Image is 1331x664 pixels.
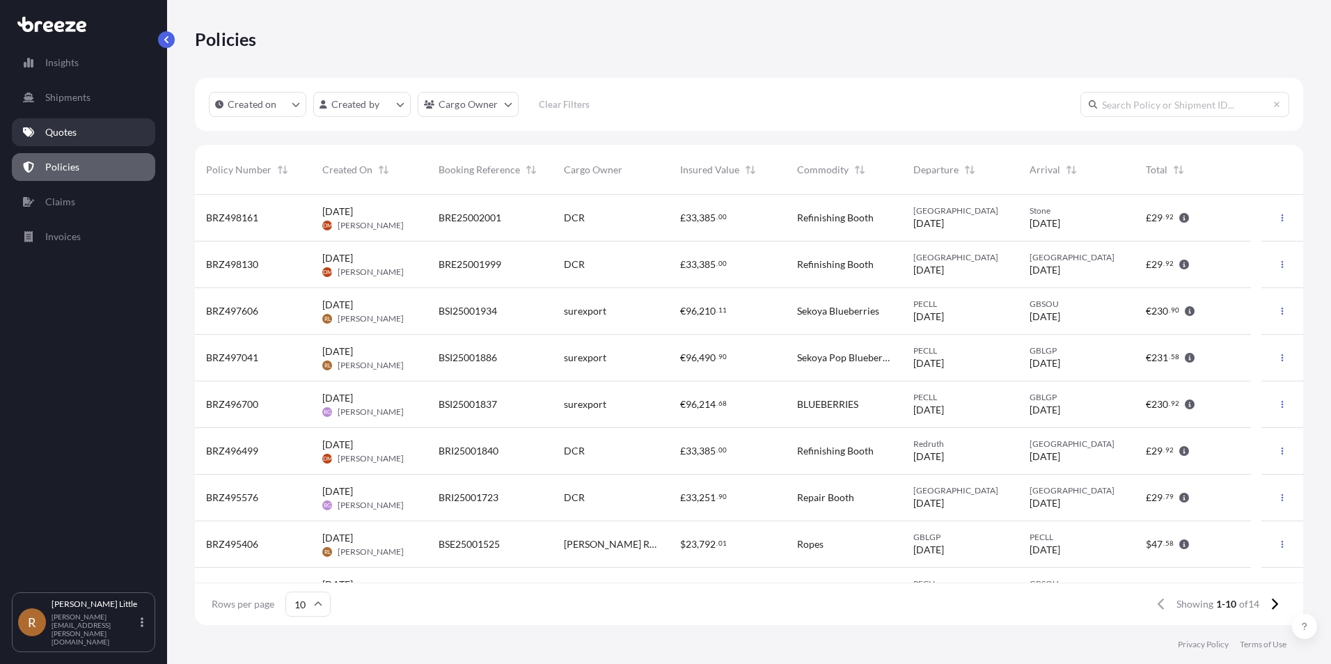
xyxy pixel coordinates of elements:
[913,163,959,177] span: Departure
[323,452,332,466] span: DM
[212,597,274,611] span: Rows per page
[913,263,944,277] span: [DATE]
[699,353,716,363] span: 490
[699,446,716,456] span: 385
[12,188,155,216] a: Claims
[323,265,332,279] span: DM
[1151,493,1163,503] span: 29
[1163,494,1165,499] span: .
[797,258,874,271] span: Refinishing Booth
[12,223,155,251] a: Invoices
[439,444,498,458] span: BRI25001840
[206,444,258,458] span: BRZ496499
[206,537,258,551] span: BRZ495406
[1151,260,1163,269] span: 29
[324,405,331,419] span: RG
[913,543,944,557] span: [DATE]
[680,446,686,456] span: £
[680,493,686,503] span: £
[1146,353,1151,363] span: €
[45,56,79,70] p: Insights
[322,578,353,592] span: [DATE]
[797,304,879,318] span: Sekoya Blueberries
[1030,163,1060,177] span: Arrival
[680,353,686,363] span: €
[697,539,699,549] span: ,
[322,163,372,177] span: Created On
[913,485,1007,496] span: [GEOGRAPHIC_DATA]
[1080,92,1289,117] input: Search Policy or Shipment ID...
[697,260,699,269] span: ,
[375,161,392,178] button: Sort
[797,351,891,365] span: Sekoya Pop Blueberries
[1146,260,1151,269] span: £
[1163,214,1165,219] span: .
[797,537,824,551] span: Ropes
[1239,597,1259,611] span: of 14
[699,400,716,409] span: 214
[697,306,699,316] span: ,
[439,351,497,365] span: BSI25001886
[686,213,697,223] span: 33
[913,578,1007,590] span: PECLL
[1030,485,1124,496] span: [GEOGRAPHIC_DATA]
[1169,401,1170,406] span: .
[697,400,699,409] span: ,
[1063,161,1080,178] button: Sort
[1146,539,1151,549] span: $
[1240,639,1286,650] p: Terms of Use
[439,537,500,551] span: BSE25001525
[1151,306,1168,316] span: 230
[228,97,277,111] p: Created on
[439,491,498,505] span: BRI25001723
[1146,446,1151,456] span: £
[1030,216,1060,230] span: [DATE]
[1030,403,1060,417] span: [DATE]
[331,97,380,111] p: Created by
[324,498,331,512] span: RG
[913,252,1007,263] span: [GEOGRAPHIC_DATA]
[12,118,155,146] a: Quotes
[322,531,353,545] span: [DATE]
[1165,541,1174,546] span: 58
[680,539,686,549] span: $
[1165,494,1174,499] span: 79
[195,28,257,50] p: Policies
[338,406,404,418] span: [PERSON_NAME]
[697,493,699,503] span: ,
[206,211,258,225] span: BRZ498161
[526,93,604,116] button: Clear Filters
[206,397,258,411] span: BRZ496700
[274,161,291,178] button: Sort
[45,230,81,244] p: Invoices
[564,304,606,318] span: surexport
[686,400,697,409] span: 96
[797,397,858,411] span: BLUEBERRIES
[564,351,606,365] span: surexport
[1030,392,1124,403] span: GBLGP
[439,304,497,318] span: BSI25001934
[28,615,36,629] span: R
[913,216,944,230] span: [DATE]
[1165,261,1174,266] span: 92
[1146,400,1151,409] span: €
[913,392,1007,403] span: PECLL
[716,354,718,359] span: .
[716,261,718,266] span: .
[1030,356,1060,370] span: [DATE]
[322,205,353,219] span: [DATE]
[961,161,978,178] button: Sort
[324,312,331,326] span: RL
[322,438,353,452] span: [DATE]
[338,267,404,278] span: [PERSON_NAME]
[12,153,155,181] a: Policies
[913,356,944,370] span: [DATE]
[523,161,540,178] button: Sort
[697,353,699,363] span: ,
[52,599,138,610] p: [PERSON_NAME] Little
[686,493,697,503] span: 33
[209,92,306,117] button: createdOn Filter options
[564,444,585,458] span: DCR
[716,541,718,546] span: .
[1178,639,1229,650] p: Privacy Policy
